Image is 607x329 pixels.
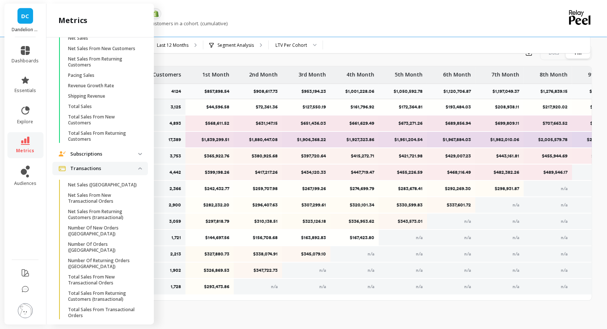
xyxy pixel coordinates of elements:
p: $297,818.79 [190,218,229,224]
p: $1,001,228.06 [345,88,379,94]
p: $434,120.33 [287,169,326,175]
p: $661,629.49 [335,120,374,126]
p: $163,892.83 [287,235,326,241]
p: 7th Month [491,66,519,78]
p: $1,927,323.86 [335,137,374,143]
span: n/a [513,268,519,273]
p: $172,364.81 [384,104,423,110]
p: $397,720.64 [287,153,326,159]
img: profile picture [18,303,33,318]
p: Total Sales From New Customers [68,114,139,126]
span: n/a [464,219,471,224]
p: $156,708.68 [239,235,278,241]
p: 3,753 [170,153,181,159]
span: DC [22,12,29,20]
p: $347,722.73 [239,267,278,273]
p: $415,272.71 [335,153,374,159]
span: n/a [464,251,471,257]
p: $274,699.79 [335,186,374,192]
p: $292,269.30 [432,186,471,192]
p: Number Of New Orders ([GEOGRAPHIC_DATA]) [68,225,139,237]
p: 2,900 [169,202,181,208]
p: $447,719.47 [335,169,374,175]
p: Transactions [70,165,138,172]
p: $2,005,579.78 [529,137,568,143]
span: metrics [16,148,35,154]
span: n/a [561,235,568,240]
span: n/a [561,251,568,257]
span: dashboards [12,58,39,64]
p: Shipping Revenue [68,93,105,99]
p: Segment Analysis [217,42,254,48]
p: Number Of Returning Orders ([GEOGRAPHIC_DATA]) [68,258,139,270]
p: $337,601.72 [432,202,471,208]
span: n/a [561,268,568,273]
p: 4,893 [169,120,181,126]
span: explore [17,119,33,125]
p: $380,925.68 [239,153,278,159]
span: n/a [416,284,423,289]
p: Net Sales From Returning Customers [68,56,139,68]
p: $330,599.83 [384,202,423,208]
span: n/a [416,268,423,273]
p: $1,276,839.15 [540,88,572,94]
p: $673,271.26 [384,120,423,126]
span: n/a [513,202,519,208]
img: navigation item icon [58,166,66,172]
p: Net Sales [68,35,88,41]
p: $338,074.91 [239,251,278,257]
p: $568,611.52 [190,120,229,126]
p: $651,436.03 [287,120,326,126]
p: $167,423.80 [335,235,374,241]
p: $343,573.01 [384,218,423,224]
p: Number Of Orders ([GEOGRAPHIC_DATA]) [68,241,139,253]
p: Total Sales From New Transactional Orders [68,274,139,286]
p: 3rd Month [298,66,326,78]
p: $699,809.11 [480,120,519,126]
p: $345,079.10 [287,251,326,257]
p: $365,922.76 [190,153,229,159]
p: Total Sales From Returning Customers [68,130,139,142]
p: $1,906,368.22 [287,137,326,143]
p: 1,728 [171,284,181,290]
span: n/a [464,235,471,240]
p: Total Sales From Returning Customers (transactional) [68,290,139,302]
p: $908,617.73 [254,88,282,94]
p: $1,880,447.08 [239,137,278,143]
p: $1,839,299.51 [190,137,229,143]
p: 2nd Month [249,66,278,78]
p: $296,407.63 [239,202,278,208]
span: n/a [416,235,423,240]
span: n/a [319,284,326,289]
p: $242,432.77 [190,186,229,192]
p: 4th Month [346,66,374,78]
p: $282,232.20 [190,202,229,208]
p: $489,546.17 [529,169,568,175]
p: $631,147.15 [239,120,278,126]
p: $421,721.98 [384,153,423,159]
p: $326,869.53 [190,267,229,273]
p: 17,389 [168,137,181,143]
span: n/a [513,284,519,289]
p: $208,938.11 [480,104,519,110]
p: $323,126.18 [287,218,326,224]
p: $1,197,049.37 [493,88,524,94]
p: 2,213 [170,251,181,257]
p: 6th Month [443,66,471,78]
p: $468,116.49 [432,169,471,175]
p: $127,550.19 [287,104,326,110]
p: Revenue Growth Rate [68,83,114,89]
p: $857,898.54 [204,88,234,94]
p: $72,361.36 [239,104,278,110]
p: $417,217.26 [239,169,278,175]
p: Pacing Sales [68,72,94,78]
p: 1,902 [170,267,181,273]
span: n/a [271,284,278,289]
p: $336,953.62 [335,218,374,224]
p: $44,596.58 [190,104,229,110]
p: $455,226.59 [384,169,423,175]
p: $327,880.73 [190,251,229,257]
span: n/a [513,251,519,257]
p: $482,382.26 [480,169,519,175]
p: $144,697.56 [190,235,229,241]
